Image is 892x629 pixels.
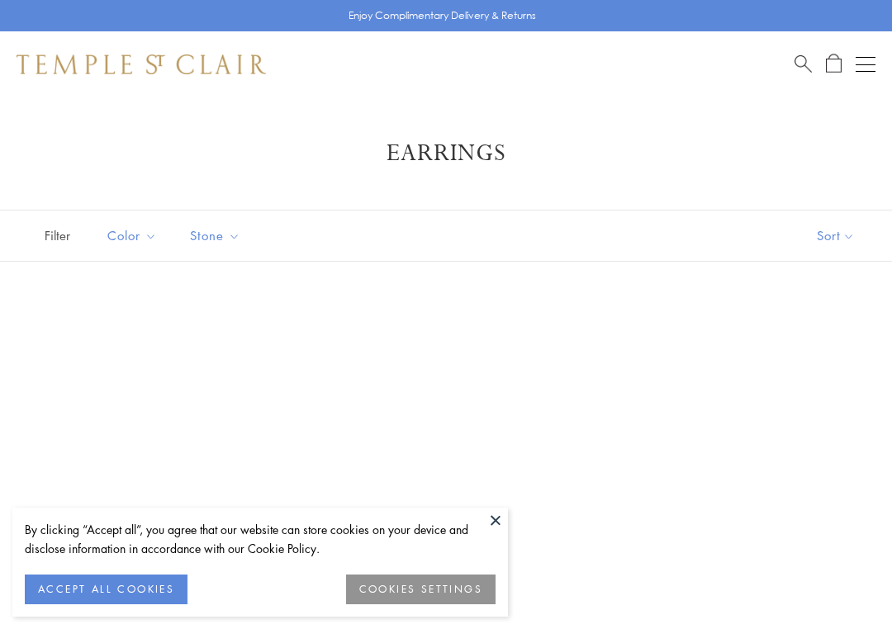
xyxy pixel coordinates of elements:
p: Enjoy Complimentary Delivery & Returns [349,7,536,24]
span: Color [99,225,169,246]
iframe: Gorgias live chat messenger [809,551,875,612]
h1: Earrings [41,139,851,168]
button: Stone [178,217,253,254]
img: Temple St. Clair [17,54,266,74]
a: Open Shopping Bag [826,54,842,74]
button: COOKIES SETTINGS [346,575,496,604]
button: Open navigation [856,54,875,74]
button: Color [95,217,169,254]
span: Stone [182,225,253,246]
button: ACCEPT ALL COOKIES [25,575,187,604]
button: Show sort by [780,210,892,261]
a: Search [795,54,812,74]
div: By clicking “Accept all”, you agree that our website can store cookies on your device and disclos... [25,520,496,558]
